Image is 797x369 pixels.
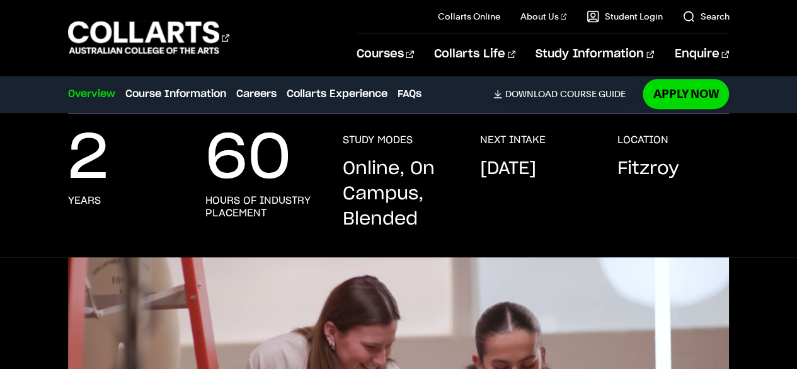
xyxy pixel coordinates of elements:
a: Collarts Online [438,10,500,23]
h3: years [68,194,101,207]
a: Study Information [536,33,654,75]
p: 2 [68,134,108,184]
h3: STUDY MODES [342,134,412,146]
a: Courses [357,33,414,75]
p: 60 [205,134,291,184]
a: DownloadCourse Guide [493,88,635,100]
div: Go to homepage [68,20,229,56]
p: Online, On Campus, Blended [342,156,454,232]
a: Enquire [674,33,729,75]
h3: NEXT INTAKE [479,134,545,146]
a: Collarts Experience [287,86,387,102]
a: Student Login [587,10,662,23]
a: Search [682,10,729,23]
p: [DATE] [479,156,536,182]
h3: LOCATION [617,134,668,146]
a: Apply Now [643,79,729,108]
a: About Us [520,10,567,23]
a: FAQs [398,86,421,102]
a: Course Information [125,86,226,102]
a: Careers [236,86,277,102]
a: Overview [68,86,115,102]
h3: Hours of industry placement [205,194,318,220]
a: Collarts Life [434,33,515,75]
p: Fitzroy [617,156,679,182]
span: Download [505,88,557,100]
